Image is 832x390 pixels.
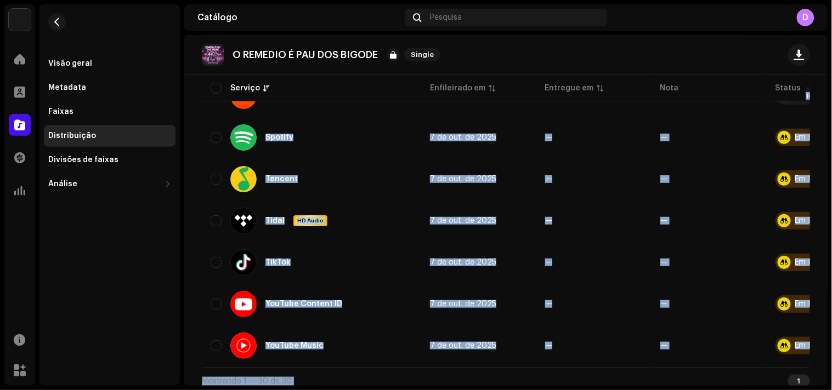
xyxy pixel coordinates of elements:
span: 7 de out. de 2025 [430,217,496,225]
span: — [545,175,552,183]
div: D [797,9,814,26]
div: Análise [48,180,77,188]
div: Entregue em [545,83,594,94]
div: Tencent [265,175,298,183]
re-m-nav-item: Visão geral [44,53,176,74]
div: Faixas [48,107,73,116]
div: Catálogo [197,13,400,22]
span: — [545,134,552,141]
span: 7 de out. de 2025 [430,342,496,349]
span: Pesquisa [431,13,462,22]
re-a-table-badge: — [660,217,667,225]
p: O REMEDIO É PAU DOS BIGODE [233,49,378,61]
re-a-table-badge: — [660,175,667,183]
span: 7 de out. de 2025 [430,134,496,141]
div: TikTok [265,259,291,266]
span: 7 de out. de 2025 [430,300,496,308]
img: 53a64b8d-a65a-49aa-b481-0170c314f4ad [202,44,224,66]
re-m-nav-item: Metadata [44,77,176,99]
re-m-nav-item: Distribuição [44,125,176,147]
span: Mostrando 1 — 30 de 30 [202,377,292,385]
div: YouTube Music [265,342,324,349]
span: — [545,342,552,349]
re-m-nav-item: Faixas [44,101,176,123]
re-m-nav-dropdown: Análise [44,173,176,195]
div: YouTube Content ID [265,300,342,308]
div: Spotify [265,134,293,141]
span: HD Audio [295,217,326,225]
re-m-nav-item: Divisões de faixas [44,149,176,171]
re-a-table-badge: — [660,300,667,308]
div: Tidal [265,217,285,225]
span: 7 de out. de 2025 [430,259,496,266]
span: — [545,300,552,308]
img: 71bf27a5-dd94-4d93-852c-61362381b7db [9,9,31,31]
div: Visão geral [48,59,92,68]
div: Metadata [48,83,86,92]
re-a-table-badge: — [660,259,667,266]
span: 7 de out. de 2025 [430,175,496,183]
span: Single [404,48,440,61]
div: Distribuição [48,131,96,140]
span: — [545,259,552,266]
re-a-table-badge: — [660,342,667,349]
div: Serviço [230,83,260,94]
re-a-table-badge: — [660,134,667,141]
span: — [545,217,552,225]
div: Divisões de faixas [48,156,118,164]
div: 1 [788,375,810,388]
div: Enfileirado em [430,83,485,94]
